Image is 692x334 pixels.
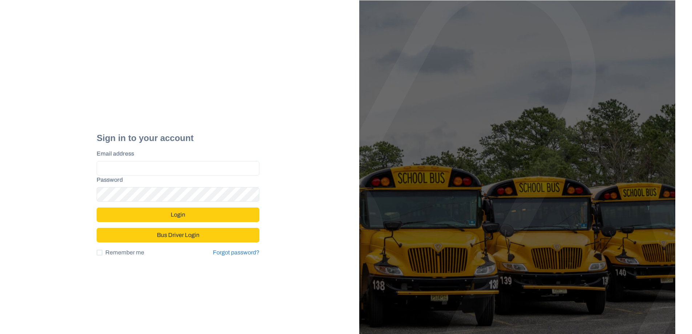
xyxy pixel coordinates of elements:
a: Bus Driver Login [97,229,259,235]
a: Forgot password? [213,248,259,257]
a: Forgot password? [213,249,259,255]
h2: Sign in to your account [97,133,259,144]
span: Remember me [105,248,144,257]
label: Password [97,176,255,184]
button: Bus Driver Login [97,228,259,242]
label: Email address [97,149,255,158]
button: Login [97,208,259,222]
